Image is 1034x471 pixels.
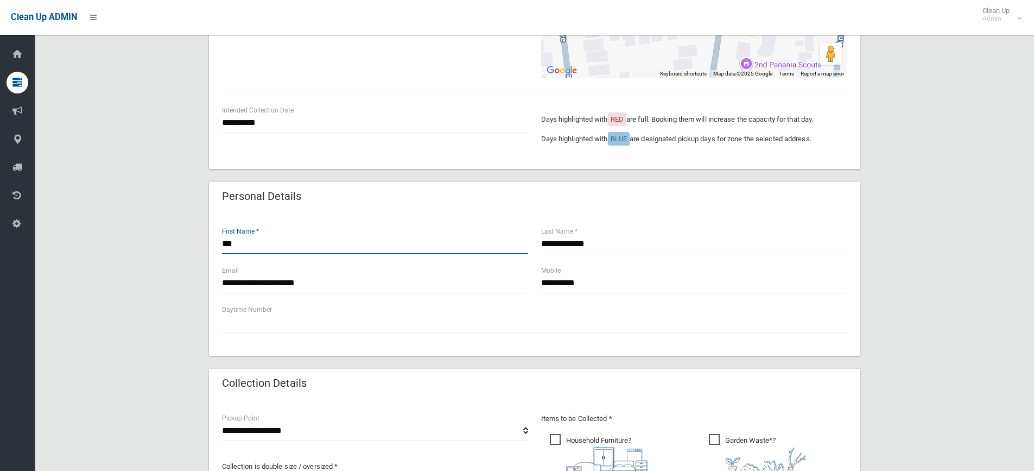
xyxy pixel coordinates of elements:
[544,64,580,78] a: Open this area in Google Maps (opens a new window)
[544,64,580,78] img: Google
[541,113,847,126] p: Days highlighted with are full. Booking them will increase the capacity for that day.
[541,412,847,425] p: Items to be Collected *
[11,12,77,22] span: Clean Up ADMIN
[209,373,320,394] header: Collection Details
[660,70,707,78] button: Keyboard shortcuts
[541,133,847,146] p: Days highlighted with are designated pickup days for zone the selected address.
[209,186,314,207] header: Personal Details
[611,135,627,143] span: BLUE
[982,15,1010,23] small: Admin
[820,43,842,65] button: Drag Pegman onto the map to open Street View
[801,71,844,77] a: Report a map error
[977,7,1020,23] span: Clean Up
[713,71,772,77] span: Map data ©2025 Google
[779,71,794,77] a: Terms
[611,115,624,123] span: RED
